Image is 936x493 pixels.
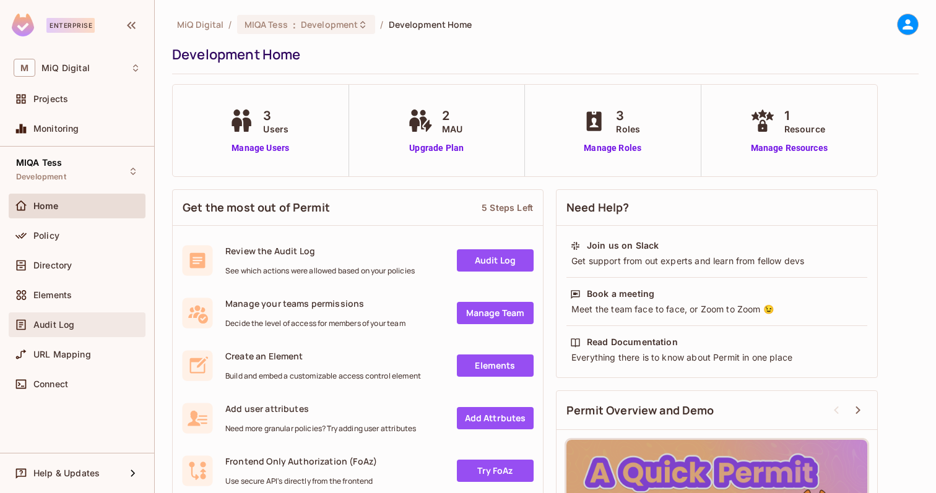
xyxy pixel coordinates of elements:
[301,19,358,30] span: Development
[616,122,640,135] span: Roles
[457,460,534,482] a: Try FoAz
[566,200,630,215] span: Need Help?
[225,245,415,257] span: Review the Audit Log
[33,124,79,134] span: Monitoring
[33,320,74,330] span: Audit Log
[457,249,534,272] a: Audit Log
[33,468,100,478] span: Help & Updates
[14,59,35,77] span: M
[33,94,68,104] span: Projects
[263,122,288,135] span: Users
[784,122,825,135] span: Resource
[46,18,95,33] div: Enterprise
[389,19,472,30] span: Development Home
[570,303,864,315] div: Meet the team face to face, or Zoom to Zoom 😉
[225,424,416,434] span: Need more granular policies? Try adding user attributes
[747,142,831,155] a: Manage Resources
[292,20,297,30] span: :
[570,351,864,364] div: Everything there is to know about Permit in one place
[33,260,72,270] span: Directory
[225,476,377,486] span: Use secure API's directly from the frontend
[41,63,90,73] span: Workspace: MiQ Digital
[784,106,825,125] span: 1
[225,350,421,362] span: Create an Element
[177,19,223,30] span: the active workspace
[380,19,383,30] li: /
[33,379,68,389] span: Connect
[225,319,405,328] span: Decide the level of access for members of your team
[442,106,462,125] span: 2
[225,298,405,309] span: Manage your teams permissions
[579,142,646,155] a: Manage Roles
[12,14,34,36] img: SReyMgAAAABJRU5ErkJggg==
[263,106,288,125] span: 3
[33,231,59,241] span: Policy
[587,239,659,252] div: Join us on Slack
[16,172,66,182] span: Development
[226,142,295,155] a: Manage Users
[16,158,62,168] span: MIQA Tess
[587,288,654,300] div: Book a meeting
[442,122,462,135] span: MAU
[225,371,421,381] span: Build and embed a customizable access control element
[225,403,416,414] span: Add user attributes
[587,336,678,348] div: Read Documentation
[225,266,415,276] span: See which actions were allowed based on your policies
[33,201,59,211] span: Home
[33,349,91,359] span: URL Mapping
[405,142,469,155] a: Upgrade Plan
[33,290,72,300] span: Elements
[570,255,864,267] div: Get support from out experts and learn from fellow devs
[566,403,714,418] span: Permit Overview and Demo
[245,19,288,30] span: MIQA Tess
[228,19,232,30] li: /
[183,200,330,215] span: Get the most out of Permit
[457,354,534,377] a: Elements
[457,302,534,324] a: Manage Team
[172,45,912,64] div: Development Home
[225,455,377,467] span: Frontend Only Authorization (FoAz)
[616,106,640,125] span: 3
[482,202,533,213] div: 5 Steps Left
[457,407,534,429] a: Add Attrbutes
